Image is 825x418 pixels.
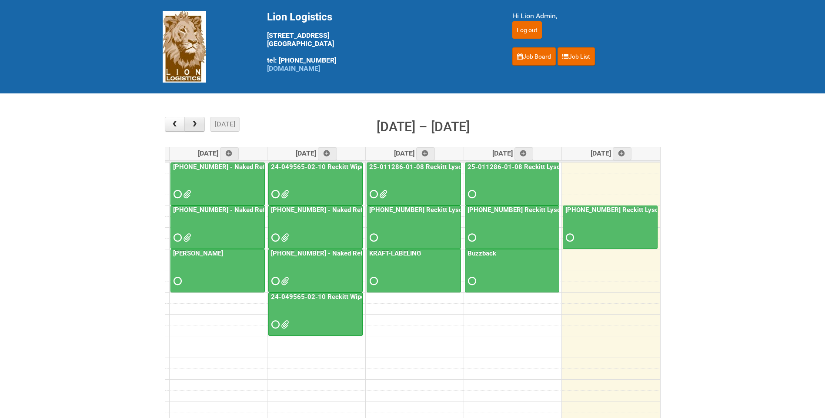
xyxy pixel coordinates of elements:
[281,322,287,328] span: GROUP 1003 (2).jpg GROUP 1003 (2) BACK.jpg GROUP 1003 (3).jpg GROUP 1003 (3) BACK.jpg
[271,191,277,197] span: Requested
[170,206,265,249] a: [PHONE_NUMBER] - Naked Reformulation Mailing 1 PHOTOS
[170,249,265,292] a: [PERSON_NAME]
[465,163,559,206] a: 25-011286-01-08 Reckitt Lysol Laundry Scented - BLINDING (hold slot)
[198,149,239,157] span: [DATE]
[512,47,556,66] a: Job Board
[271,278,277,284] span: Requested
[220,147,239,160] a: Add an event
[163,11,206,83] img: Lion Logistics
[367,206,461,249] a: [PHONE_NUMBER] Reckitt Lysol Wipes Stage 4 - labeling day
[416,147,435,160] a: Add an event
[370,191,376,197] span: Requested
[171,249,225,257] a: [PERSON_NAME]
[267,64,320,73] a: [DOMAIN_NAME]
[370,278,376,284] span: Requested
[468,191,474,197] span: Requested
[394,149,435,157] span: [DATE]
[564,206,747,214] a: [PHONE_NUMBER] Reckitt Lysol Wipes Stage 4 - labeling day
[268,206,363,249] a: [PHONE_NUMBER] - Naked Reformulation - Mailing 2
[269,293,467,301] a: 24-049565-02-10 Reckitt Wipes HUT Stages 1-3 - slot for photos
[465,206,559,249] a: [PHONE_NUMBER] Reckitt Lysol Wipes Stage 4 - labeling day
[367,249,461,292] a: KRAFT-LABELING
[210,117,240,132] button: [DATE]
[174,235,180,241] span: Requested
[563,206,658,249] a: [PHONE_NUMBER] Reckitt Lysol Wipes Stage 4 - labeling day
[370,235,376,241] span: Requested
[268,292,363,336] a: 24-049565-02-10 Reckitt Wipes HUT Stages 1-3 - slot for photos
[163,42,206,50] a: Lion Logistics
[512,11,663,21] div: Hi Lion Admin,
[466,249,498,257] a: Buzzback
[367,206,551,214] a: [PHONE_NUMBER] Reckitt Lysol Wipes Stage 4 - labeling day
[269,249,451,257] a: [PHONE_NUMBER] - Naked Reformulation Mailing 2 PHOTOS
[465,249,559,292] a: Buzzback
[271,235,277,241] span: Requested
[269,206,429,214] a: [PHONE_NUMBER] - Naked Reformulation - Mailing 2
[281,191,287,197] span: 24-049565-02-10 - LEFTOVERS.xlsx 24-049565-02 Reckitt Wipes HUT Stages 1-3 - Lion addresses (obm)...
[174,278,180,284] span: Requested
[183,191,189,197] span: Lion25-055556-01_LABELS_03Oct25.xlsx MOR - 25-055556-01.xlsm G147.png G258.png G369.png M147.png ...
[267,11,332,23] span: Lion Logistics
[268,249,363,292] a: [PHONE_NUMBER] - Naked Reformulation Mailing 2 PHOTOS
[367,249,423,257] a: KRAFT-LABELING
[268,163,363,206] a: 24-049565-02-10 Reckitt Wipes HUT Stages 1-3
[183,235,189,241] span: GROUP 1003.jpg GROUP 1003 (2).jpg GROUP 1003 (3).jpg GROUP 1003 (4).jpg GROUP 1003 (5).jpg GROUP ...
[466,163,680,171] a: 25-011286-01-08 Reckitt Lysol Laundry Scented - BLINDING (hold slot)
[318,147,337,160] a: Add an event
[296,149,337,157] span: [DATE]
[512,21,542,39] input: Log out
[613,147,632,160] a: Add an event
[267,11,491,73] div: [STREET_ADDRESS] [GEOGRAPHIC_DATA] tel: [PHONE_NUMBER]
[281,278,287,284] span: GROUP 1003 (2).jpg GROUP 1003 (2) BACK.jpg GROUP 1003 (3).jpg GROUP 1003 (3) BACK.jpg
[377,117,470,137] h2: [DATE] – [DATE]
[170,163,265,206] a: [PHONE_NUMBER] - Naked Reformulation Mailing 1
[492,149,534,157] span: [DATE]
[468,235,474,241] span: Requested
[379,191,385,197] span: LABEL RECONCILIATION FORM_25011286.docx 25-011286-01 - MOR - Blinding.xlsm
[514,147,534,160] a: Add an event
[174,191,180,197] span: Requested
[269,163,419,171] a: 24-049565-02-10 Reckitt Wipes HUT Stages 1-3
[367,163,461,206] a: 25-011286-01-08 Reckitt Lysol Laundry Scented - BLINDING (hold slot)
[591,149,632,157] span: [DATE]
[271,322,277,328] span: Requested
[171,163,327,171] a: [PHONE_NUMBER] - Naked Reformulation Mailing 1
[367,163,582,171] a: 25-011286-01-08 Reckitt Lysol Laundry Scented - BLINDING (hold slot)
[281,235,287,241] span: MDN - 25-055556-01 LEFTOVERS1.xlsx LION_Mailing2_25-055556-01_LABELS_06Oct25_FIXED.xlsx MOR_M2.xl...
[466,206,649,214] a: [PHONE_NUMBER] Reckitt Lysol Wipes Stage 4 - labeling day
[171,206,354,214] a: [PHONE_NUMBER] - Naked Reformulation Mailing 1 PHOTOS
[566,235,572,241] span: Requested
[468,278,474,284] span: Requested
[558,47,595,66] a: Job List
